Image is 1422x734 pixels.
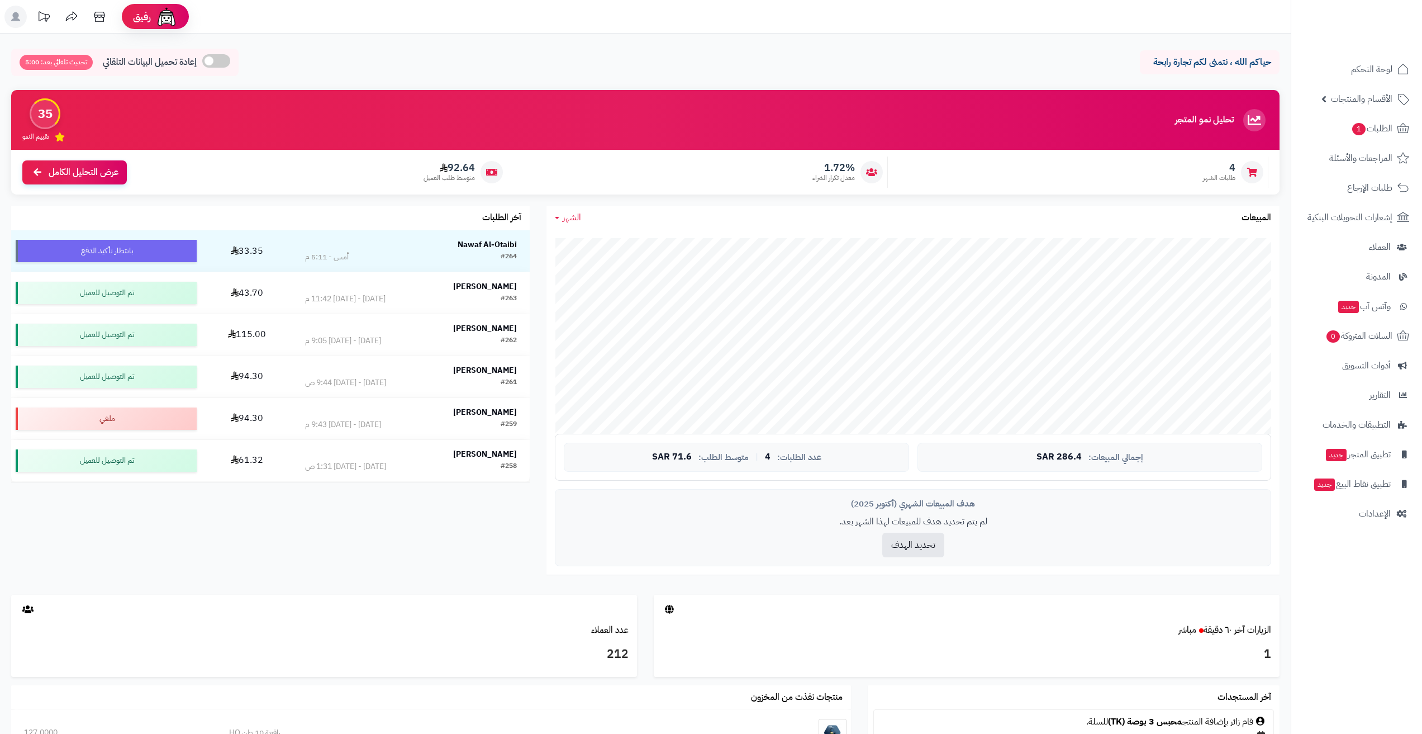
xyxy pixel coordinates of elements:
[155,6,178,28] img: ai-face.png
[1178,623,1271,637] a: الزيارات آخر ٦٠ دقيقةمباشر
[1203,162,1235,174] span: 4
[201,314,292,356] td: 115.00
[1329,150,1392,166] span: المراجعات والأسئلة
[305,252,349,263] div: أمس - 5:11 م
[49,166,118,179] span: عرض التحليل الكامل
[453,281,517,292] strong: [PERSON_NAME]
[751,693,843,703] h3: منتجات نفذت من المخزون
[1036,452,1082,462] span: 286.4 SAR
[1298,263,1415,290] a: المدونة
[1298,323,1415,349] a: السلات المتروكة0
[16,449,197,472] div: تم التوصيل للعميل
[501,335,517,347] div: #262
[1346,8,1411,32] img: logo-2.png
[1298,500,1415,527] a: الإعدادات
[201,398,292,439] td: 94.30
[1298,115,1415,142] a: الطلبات1
[1352,123,1366,135] span: 1
[1347,180,1392,196] span: طلبات الإرجاع
[482,213,521,223] h3: آخر الطلبات
[777,453,821,462] span: عدد الطلبات:
[305,419,381,430] div: [DATE] - [DATE] 9:43 م
[1331,91,1392,107] span: الأقسام والمنتجات
[501,252,517,263] div: #264
[1298,293,1415,320] a: وآتس آبجديد
[1218,693,1271,703] h3: آخر المستجدات
[501,293,517,305] div: #263
[652,452,692,462] span: 71.6 SAR
[1242,213,1271,223] h3: المبيعات
[1307,210,1392,225] span: إشعارات التحويلات البنكية
[453,406,517,418] strong: [PERSON_NAME]
[1326,449,1347,461] span: جديد
[201,230,292,272] td: 33.35
[1088,453,1143,462] span: إجمالي المبيعات:
[201,356,292,397] td: 94.30
[1298,471,1415,498] a: تطبيق نقاط البيعجديد
[22,132,49,141] span: تقييم النمو
[563,211,581,224] span: الشهر
[305,293,386,305] div: [DATE] - [DATE] 11:42 م
[1359,506,1391,522] span: الإعدادات
[1178,623,1196,637] small: مباشر
[1298,234,1415,261] a: العملاء
[1298,411,1415,438] a: التطبيقات والخدمات
[662,645,1271,664] h3: 1
[20,645,629,664] h3: 212
[501,419,517,430] div: #259
[812,173,855,183] span: معدل تكرار الشراء
[879,716,1268,728] div: قام زائر بإضافة المنتج للسلة.
[755,453,758,461] span: |
[424,173,475,183] span: متوسط طلب العميل
[501,377,517,389] div: #261
[201,272,292,314] td: 43.70
[201,440,292,481] td: 61.32
[1298,204,1415,231] a: إشعارات التحويلات البنكية
[16,324,197,346] div: تم التوصيل للعميل
[133,10,151,23] span: رفيق
[1338,301,1359,313] span: جديد
[812,162,855,174] span: 1.72%
[453,364,517,376] strong: [PERSON_NAME]
[1298,145,1415,172] a: المراجعات والأسئلة
[698,453,749,462] span: متوسط الطلب:
[501,461,517,472] div: #258
[1351,121,1392,136] span: الطلبات
[305,377,386,389] div: [DATE] - [DATE] 9:44 ص
[1342,358,1391,373] span: أدوات التسويق
[453,323,517,334] strong: [PERSON_NAME]
[564,498,1262,510] div: هدف المبيعات الشهري (أكتوبر 2025)
[1369,387,1391,403] span: التقارير
[1298,352,1415,379] a: أدوات التسويق
[16,366,197,388] div: تم التوصيل للعميل
[16,240,197,262] div: بانتظار تأكيد الدفع
[765,452,771,462] span: 4
[591,623,629,637] a: عدد العملاء
[1325,328,1392,344] span: السلات المتروكة
[453,448,517,460] strong: [PERSON_NAME]
[1337,299,1391,314] span: وآتس آب
[1366,269,1391,285] span: المدونة
[555,211,581,224] a: الشهر
[16,282,197,304] div: تم التوصيل للعميل
[22,160,127,184] a: عرض التحليل الكامل
[1108,715,1182,728] a: محبس 3 بوصة (TK)
[1298,382,1415,409] a: التقارير
[1313,476,1391,492] span: تطبيق نقاط البيع
[16,408,197,430] div: ملغي
[1351,61,1392,77] span: لوحة التحكم
[1175,115,1234,125] h3: تحليل نمو المتجر
[564,515,1262,528] p: لم يتم تحديد هدف للمبيعات لهذا الشهر بعد.
[1325,447,1391,462] span: تطبيق المتجر
[20,55,93,70] span: تحديث تلقائي بعد: 5:00
[30,6,58,31] a: تحديثات المنصة
[1369,239,1391,255] span: العملاء
[882,533,944,557] button: تحديد الهدف
[1298,441,1415,468] a: تطبيق المتجرجديد
[305,461,386,472] div: [DATE] - [DATE] 1:31 ص
[1203,173,1235,183] span: طلبات الشهر
[305,335,381,347] div: [DATE] - [DATE] 9:05 م
[424,162,475,174] span: 92.64
[1298,174,1415,201] a: طلبات الإرجاع
[1314,479,1335,491] span: جديد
